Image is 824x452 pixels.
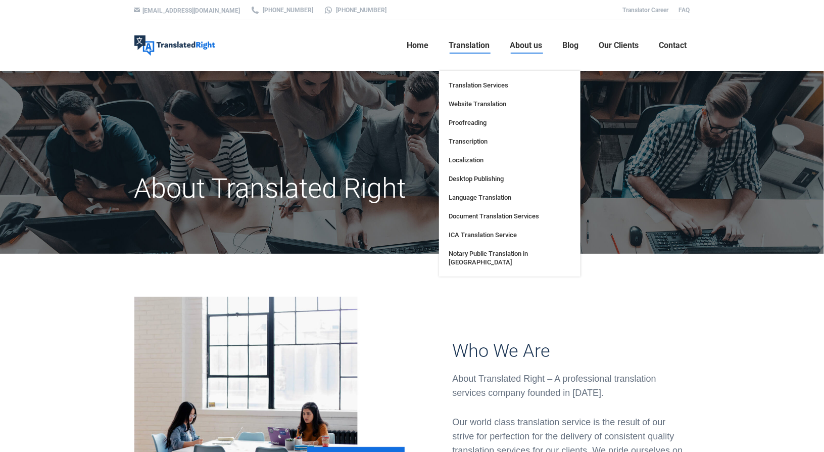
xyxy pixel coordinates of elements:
a: [PHONE_NUMBER] [324,6,387,15]
a: [PHONE_NUMBER] [251,6,314,15]
span: ICA Translation Service [449,231,517,239]
span: About us [510,40,543,51]
a: ICA Translation Service [444,225,575,244]
a: FAQ [679,7,690,14]
img: Translated Right [134,35,215,56]
a: Language Translation [444,188,575,207]
span: Notary Public Translation in [GEOGRAPHIC_DATA] [449,249,570,266]
a: Translator Career [623,7,669,14]
div: About Translated Right – A professional translation services company founded in [DATE]. [453,372,690,400]
a: Notary Public Translation in [GEOGRAPHIC_DATA] [444,244,575,272]
a: Our Clients [596,29,642,62]
a: Proofreading [444,113,575,132]
a: Transcription [444,132,575,151]
span: Translation [449,40,490,51]
span: Our Clients [599,40,639,51]
span: Translation Services [449,81,509,89]
a: Desktop Publishing [444,169,575,188]
a: About us [507,29,546,62]
span: Transcription [449,137,488,146]
a: Website Translation [444,95,575,113]
a: Translation [446,29,493,62]
a: Translation Services [444,76,575,95]
span: Website Translation [449,100,507,108]
span: Document Translation Services [449,212,540,220]
span: Home [407,40,429,51]
a: Home [404,29,432,62]
a: Contact [656,29,690,62]
span: Desktop Publishing [449,174,504,183]
a: Localization [444,151,575,169]
h1: About Translated Right [134,172,500,205]
a: [EMAIL_ADDRESS][DOMAIN_NAME] [143,7,240,14]
a: Blog [560,29,582,62]
span: Contact [659,40,687,51]
span: Blog [563,40,579,51]
h3: Who We Are [453,340,690,361]
span: Localization [449,156,484,164]
a: Document Translation Services [444,207,575,225]
span: Proofreading [449,118,487,127]
span: Language Translation [449,193,512,202]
